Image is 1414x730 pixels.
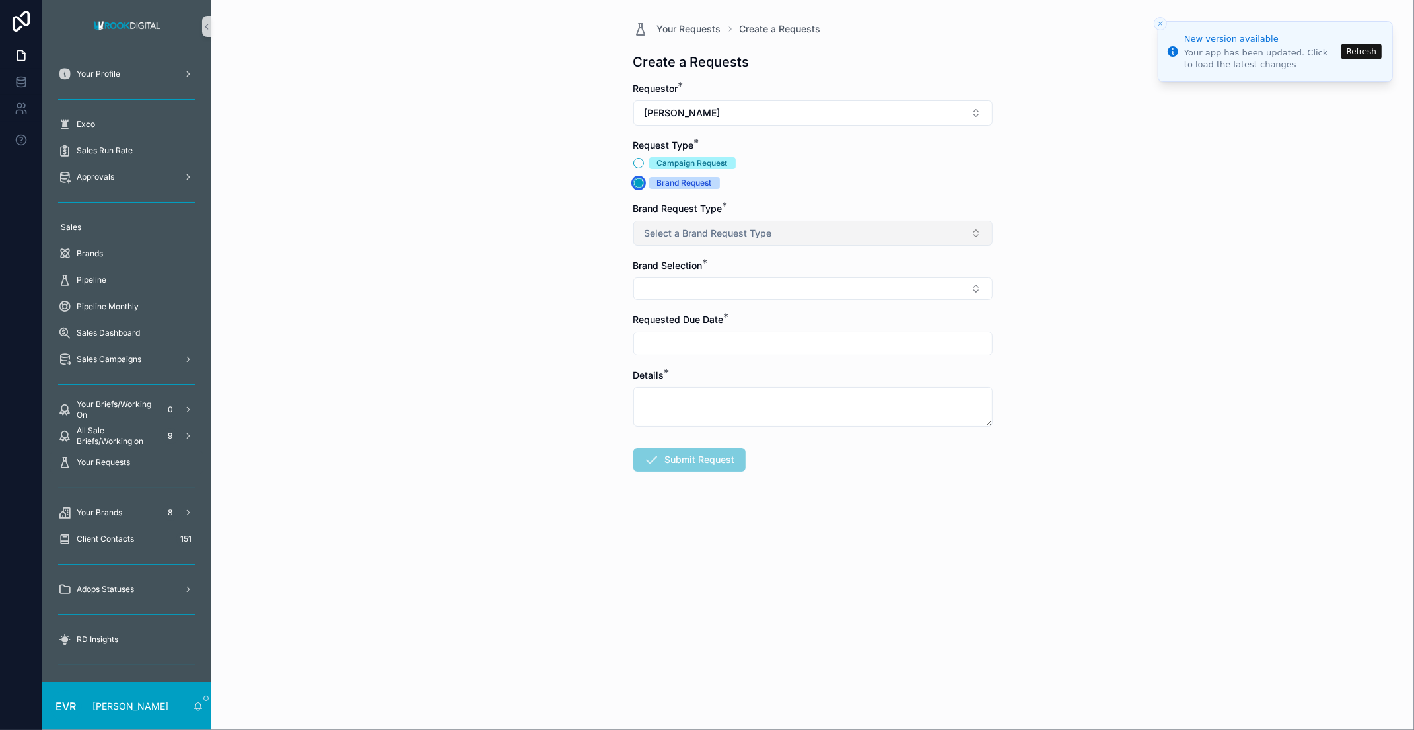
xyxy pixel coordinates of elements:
a: Pipeline [50,268,203,292]
img: App logo [90,16,164,37]
a: Your Briefs/Working On0 [50,398,203,421]
a: Approvals [50,165,203,189]
span: Brand Selection [633,260,703,271]
a: RD Insights [50,628,203,651]
button: Select Button [633,277,993,300]
a: Brands [50,242,203,266]
span: Details [633,369,664,381]
span: Approvals [77,172,114,182]
span: Exco [77,119,95,129]
span: Brands [77,248,103,259]
div: 8 [162,505,178,521]
span: Requested Due Date [633,314,724,325]
span: Select a Brand Request Type [645,227,772,240]
div: 9 [162,428,178,444]
a: Sales Campaigns [50,347,203,371]
p: [PERSON_NAME] [92,700,168,713]
a: Create a Requests [740,22,821,36]
a: Pipeline Monthly [50,295,203,318]
div: 151 [176,531,195,547]
span: Adops Statuses [77,584,134,595]
span: Your Briefs/Working On [77,399,157,420]
button: Close toast [1154,17,1167,30]
a: Adops Statuses [50,577,203,601]
div: Campaign Request [657,157,728,169]
span: Brand Request Type [633,203,723,214]
span: [PERSON_NAME] [645,106,721,120]
a: Sales Dashboard [50,321,203,345]
span: Sales Dashboard [77,328,140,338]
a: Your Brands8 [50,501,203,525]
span: Request Type [633,139,694,151]
span: Sales [61,222,81,233]
a: Exco [50,112,203,136]
button: Select Button [633,221,993,246]
span: Requestor [633,83,678,94]
a: Client Contacts151 [50,527,203,551]
span: All Sale Briefs/Working on [77,425,157,447]
span: Sales Campaigns [77,354,141,365]
div: 0 [162,402,178,418]
span: Pipeline Monthly [77,301,139,312]
span: Pipeline [77,275,106,285]
h1: Create a Requests [633,53,750,71]
span: Your Profile [77,69,120,79]
div: Your app has been updated. Click to load the latest changes [1184,47,1337,71]
a: Your Requests [633,21,721,37]
span: EVR [56,698,77,714]
span: Your Brands [77,507,122,518]
div: scrollable content [42,53,211,682]
div: Brand Request [657,177,712,189]
a: All Sale Briefs/Working on9 [50,424,203,448]
a: Your Requests [50,451,203,474]
a: Your Profile [50,62,203,86]
div: New version available [1184,32,1337,46]
span: Sales Run Rate [77,145,133,156]
a: Sales Run Rate [50,139,203,163]
span: RD Insights [77,634,118,645]
button: Select Button [633,100,993,126]
span: Your Requests [657,22,721,36]
button: Refresh [1341,44,1382,59]
span: Your Requests [77,457,130,468]
span: Client Contacts [77,534,134,544]
a: Sales [50,215,203,239]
